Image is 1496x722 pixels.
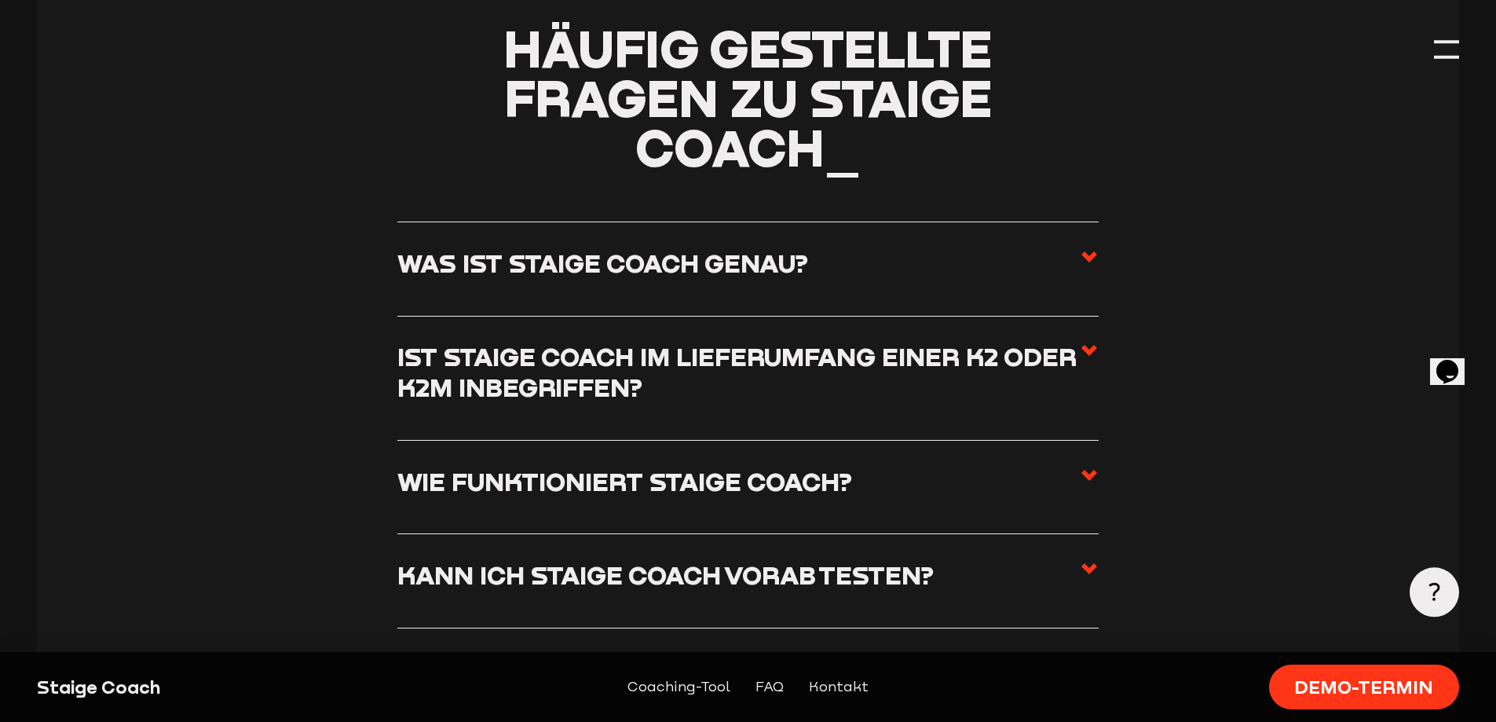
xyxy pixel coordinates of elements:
[809,676,869,698] a: Kontakt
[755,676,784,698] a: FAQ
[1269,665,1459,709] a: Demo-Termin
[635,67,992,178] span: zu Staige Coach_
[397,559,934,590] h3: Kann ich Staige Coach vorab testen?
[503,17,992,128] span: Häufig gestellte Fragen
[397,247,808,278] h3: Was ist Staige Coach genau?
[627,676,730,698] a: Coaching-Tool
[397,466,852,497] h3: Wie funktioniert Staige Coach?
[397,341,1080,403] h3: Ist Staige Coach im Lieferumfang einer K2 oder K2M inbegriffen?
[1430,338,1480,385] iframe: chat widget
[37,675,379,700] div: Staige Coach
